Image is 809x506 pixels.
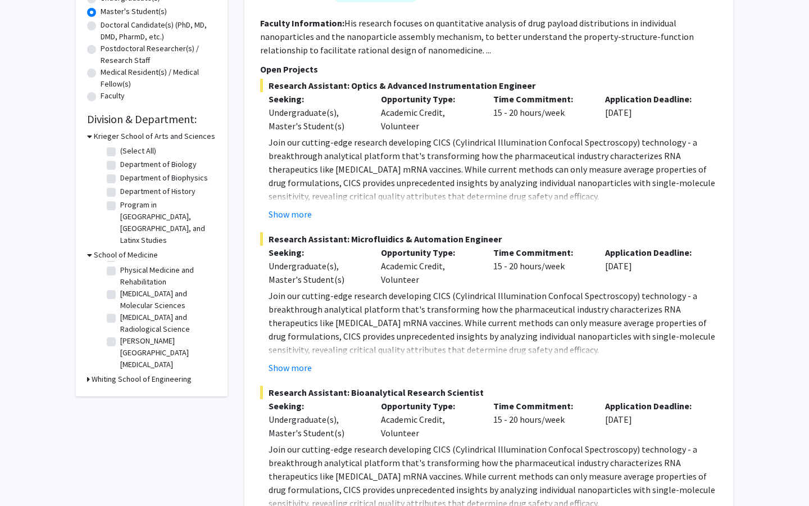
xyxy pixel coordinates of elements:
div: [DATE] [597,399,709,440]
p: Seeking: [269,399,364,413]
b: Faculty Information: [260,17,344,29]
h3: School of Medicine [94,249,158,261]
label: (Select All) [120,145,156,157]
label: Medical Resident(s) / Medical Fellow(s) [101,66,216,90]
h3: Krieger School of Arts and Sciences [94,130,215,142]
div: 15 - 20 hours/week [485,399,597,440]
div: 15 - 20 hours/week [485,92,597,133]
label: Department of Biophysics [120,172,208,184]
p: Open Projects [260,62,717,76]
p: Seeking: [269,92,364,106]
div: Undergraduate(s), Master's Student(s) [269,259,364,286]
label: Department of History [120,186,196,197]
label: Physical Medicine and Rehabilitation [120,264,213,288]
p: Time Commitment: [493,399,589,413]
iframe: Chat [8,455,48,498]
p: Time Commitment: [493,246,589,259]
label: [PERSON_NAME][GEOGRAPHIC_DATA][MEDICAL_DATA] [120,335,213,371]
p: Application Deadline: [605,92,701,106]
p: Application Deadline: [605,399,701,413]
label: [MEDICAL_DATA] and Radiological Science [120,311,213,335]
button: Show more [269,361,312,374]
p: Opportunity Type: [381,246,476,259]
p: Application Deadline: [605,246,701,259]
label: Master's Student(s) [101,6,167,17]
span: Research Assistant: Bioanalytical Research Scientist [260,386,717,399]
h3: Whiting School of Engineering [92,373,192,385]
label: Department of Biology [120,159,197,170]
div: Academic Credit, Volunteer [372,246,485,286]
label: Faculty [101,90,125,102]
h2: Division & Department: [87,112,216,126]
p: Join our cutting-edge research developing CICS (Cylindrical Illumination Confocal Spectroscopy) t... [269,135,717,203]
p: Seeking: [269,246,364,259]
fg-read-more: His research focuses on quantitative analysis of drug payload distributions in individual nanopar... [260,17,694,56]
span: Research Assistant: Optics & Advanced Instrumentation Engineer [260,79,717,92]
label: [MEDICAL_DATA] and Molecular Sciences [120,288,213,311]
span: Research Assistant: Microfluidics & Automation Engineer [260,232,717,246]
div: Undergraduate(s), Master's Student(s) [269,106,364,133]
button: Show more [269,207,312,221]
div: Undergraduate(s), Master's Student(s) [269,413,364,440]
p: Opportunity Type: [381,399,476,413]
div: 15 - 20 hours/week [485,246,597,286]
div: Academic Credit, Volunteer [372,92,485,133]
label: Postdoctoral Researcher(s) / Research Staff [101,43,216,66]
p: Time Commitment: [493,92,589,106]
label: Program in [GEOGRAPHIC_DATA], [GEOGRAPHIC_DATA], and Latinx Studies [120,199,213,246]
div: [DATE] [597,246,709,286]
p: Join our cutting-edge research developing CICS (Cylindrical Illumination Confocal Spectroscopy) t... [269,289,717,356]
div: Academic Credit, Volunteer [372,399,485,440]
label: Doctoral Candidate(s) (PhD, MD, DMD, PharmD, etc.) [101,19,216,43]
p: Opportunity Type: [381,92,476,106]
div: [DATE] [597,92,709,133]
